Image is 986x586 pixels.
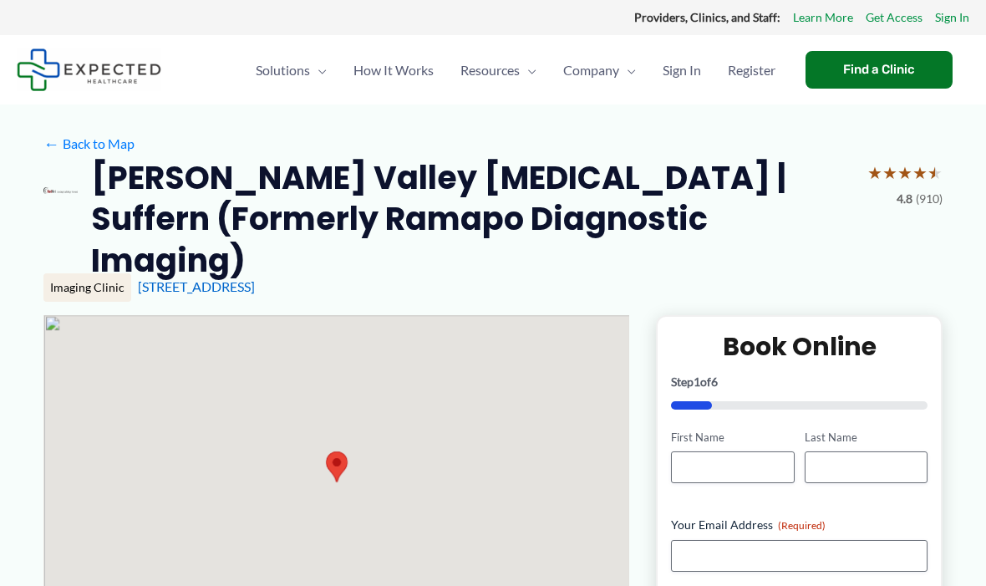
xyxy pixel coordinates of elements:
[619,41,636,99] span: Menu Toggle
[912,157,928,188] span: ★
[138,278,255,294] a: [STREET_ADDRESS]
[714,41,789,99] a: Register
[793,7,853,28] a: Learn More
[550,41,649,99] a: CompanyMenu Toggle
[649,41,714,99] a: Sign In
[694,375,700,389] span: 1
[242,41,340,99] a: SolutionsMenu Toggle
[805,430,928,446] label: Last Name
[43,135,59,151] span: ←
[310,41,327,99] span: Menu Toggle
[563,41,619,99] span: Company
[671,376,928,388] p: Step of
[91,157,854,281] h2: [PERSON_NAME] Valley [MEDICAL_DATA] | Suffern (Formerly Ramapo Diagnostic Imaging)
[711,375,718,389] span: 6
[935,7,969,28] a: Sign In
[460,41,520,99] span: Resources
[897,157,912,188] span: ★
[353,41,434,99] span: How It Works
[634,10,780,24] strong: Providers, Clinics, and Staff:
[866,7,922,28] a: Get Access
[671,430,794,446] label: First Name
[663,41,701,99] span: Sign In
[806,51,953,89] a: Find a Clinic
[916,188,943,210] span: (910)
[778,519,826,532] span: (Required)
[671,330,928,363] h2: Book Online
[43,273,131,302] div: Imaging Clinic
[520,41,536,99] span: Menu Toggle
[242,41,789,99] nav: Primary Site Navigation
[882,157,897,188] span: ★
[728,41,775,99] span: Register
[928,157,943,188] span: ★
[671,517,928,533] label: Your Email Address
[447,41,550,99] a: ResourcesMenu Toggle
[867,157,882,188] span: ★
[340,41,447,99] a: How It Works
[897,188,912,210] span: 4.8
[17,48,161,91] img: Expected Healthcare Logo - side, dark font, small
[43,131,135,156] a: ←Back to Map
[256,41,310,99] span: Solutions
